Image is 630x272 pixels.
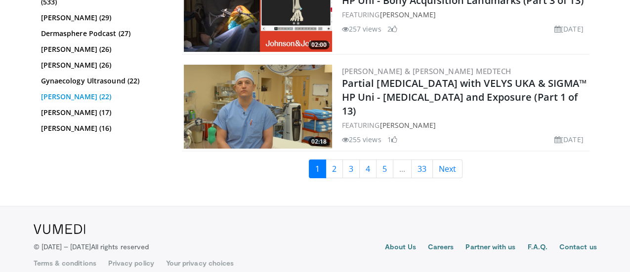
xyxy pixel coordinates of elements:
a: [PERSON_NAME] [379,10,435,19]
a: Terms & conditions [34,258,96,268]
a: [PERSON_NAME] [379,120,435,130]
a: [PERSON_NAME] (16) [41,123,165,133]
a: [PERSON_NAME] (22) [41,92,165,102]
li: 1 [387,134,397,145]
a: [PERSON_NAME] (26) [41,60,165,70]
span: 02:00 [308,40,330,49]
a: 33 [411,159,433,178]
a: Careers [428,242,454,254]
a: F.A.Q. [527,242,547,254]
li: [DATE] [554,24,584,34]
a: 4 [359,159,377,178]
li: 2 [387,24,397,34]
a: [PERSON_NAME] (29) [41,13,165,23]
p: © [DATE] – [DATE] [34,242,149,252]
li: 257 views [342,24,381,34]
a: Partner with us [465,242,515,254]
img: VuMedi Logo [34,224,85,234]
nav: Search results pages [182,159,589,178]
a: [PERSON_NAME] (26) [41,44,165,54]
a: Next [432,159,462,178]
a: Dermasphere Podcast (27) [41,29,165,39]
a: 1 [309,159,326,178]
img: 54cbb26e-ac4b-4a39-a481-95817778ae11.png.300x170_q85_crop-smart_upscale.png [184,65,332,149]
a: 2 [326,159,343,178]
a: Your privacy choices [166,258,234,268]
a: Contact us [559,242,597,254]
div: FEATURING [342,120,588,130]
span: 02:18 [308,137,330,146]
a: About Us [385,242,416,254]
a: 5 [376,159,393,178]
li: [DATE] [554,134,584,145]
a: Privacy policy [108,258,154,268]
span: All rights reserved [91,242,149,251]
li: 255 views [342,134,381,145]
a: [PERSON_NAME] & [PERSON_NAME] MedTech [342,66,511,76]
a: Partial [MEDICAL_DATA] with VELYS UKA & SIGMA™ HP Uni - [MEDICAL_DATA] and Exposure (Part 1 of 13) [342,77,587,117]
a: [PERSON_NAME] (17) [41,108,165,117]
a: 02:18 [184,65,332,149]
a: 3 [342,159,360,178]
a: Gynaecology Ultrasound (22) [41,76,165,86]
div: FEATURING [342,9,588,20]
